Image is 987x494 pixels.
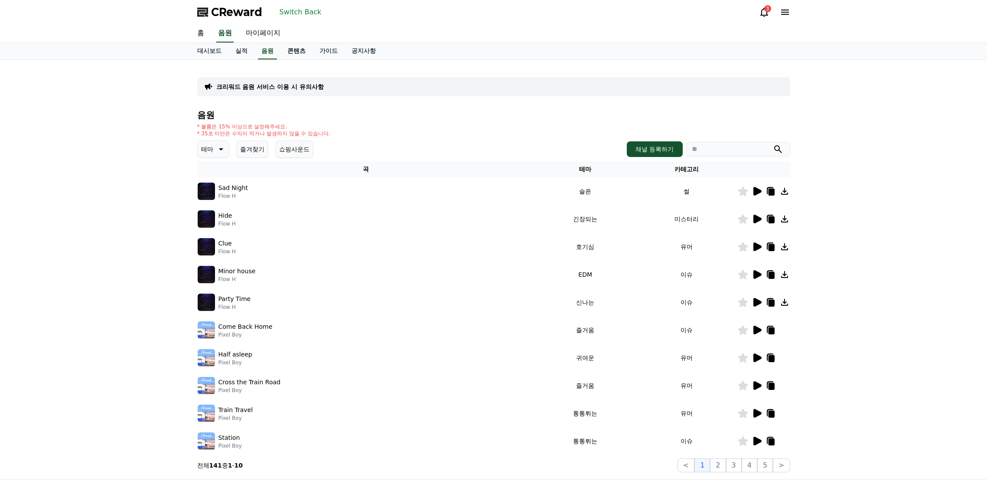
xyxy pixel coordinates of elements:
[218,276,256,283] p: Flow H
[534,161,636,177] th: 테마
[198,432,215,450] img: music
[726,458,742,472] button: 3
[197,110,790,120] h4: 음원
[198,266,215,283] img: music
[218,433,240,442] p: Station
[636,372,737,399] td: 유머
[534,372,636,399] td: 즐거움
[228,43,254,59] a: 실적
[239,24,287,43] a: 마이페이지
[534,344,636,372] td: 귀여운
[218,193,248,200] p: Flow H
[636,161,737,177] th: 카테고리
[201,143,213,155] p: 테마
[627,141,682,157] button: 채널 등록하기
[197,461,243,470] p: 전체 중 -
[218,378,280,387] p: Cross the Train Road
[759,7,769,17] a: 3
[198,210,215,228] img: music
[218,220,236,227] p: Flow H
[534,233,636,261] td: 호기심
[636,233,737,261] td: 유머
[216,82,324,91] a: 크리워드 음원 서비스 이용 시 유의사항
[190,24,211,43] a: 홈
[742,458,757,472] button: 4
[198,321,215,339] img: music
[198,183,215,200] img: music
[636,399,737,427] td: 유머
[209,462,222,469] strong: 141
[534,177,636,205] td: 슬픈
[757,458,773,472] button: 5
[198,349,215,366] img: music
[218,304,251,311] p: Flow H
[228,462,232,469] strong: 1
[218,442,242,449] p: Pixel Boy
[258,43,277,59] a: 음원
[218,183,248,193] p: Sad Night
[534,288,636,316] td: 신나는
[636,177,737,205] td: 썰
[345,43,383,59] a: 공지사항
[636,288,737,316] td: 이슈
[198,405,215,422] img: music
[190,43,228,59] a: 대시보드
[218,211,232,220] p: Hide
[211,5,262,19] span: CReward
[636,344,737,372] td: 유머
[534,205,636,233] td: 긴장되는
[636,205,737,233] td: 미스터리
[197,161,535,177] th: 곡
[534,399,636,427] td: 통통튀는
[218,359,252,366] p: Pixel Boy
[710,458,726,472] button: 2
[636,261,737,288] td: 이슈
[218,406,253,415] p: Train Travel
[276,5,325,19] button: Switch Back
[235,462,243,469] strong: 10
[218,387,280,394] p: Pixel Boy
[636,427,737,455] td: 이슈
[773,458,790,472] button: >
[218,294,251,304] p: Party Time
[198,294,215,311] img: music
[218,248,236,255] p: Flow H
[764,5,771,12] div: 3
[198,238,215,255] img: music
[534,427,636,455] td: 통통튀는
[197,5,262,19] a: CReward
[636,316,737,344] td: 이슈
[218,350,252,359] p: Half asleep
[218,331,273,338] p: Pixel Boy
[218,239,232,248] p: Clue
[198,377,215,394] img: music
[197,130,331,137] p: * 35초 미만은 수익이 적거나 발생하지 않을 수 있습니다.
[218,322,273,331] p: Come Back Home
[313,43,345,59] a: 가이드
[275,141,313,158] button: 쇼핑사운드
[534,261,636,288] td: EDM
[197,123,331,130] p: * 볼륨은 15% 이상으로 설정해주세요.
[197,141,229,158] button: 테마
[280,43,313,59] a: 콘텐츠
[218,415,253,422] p: Pixel Boy
[236,141,268,158] button: 즐겨찾기
[216,24,234,43] a: 음원
[218,267,256,276] p: Minor house
[534,316,636,344] td: 즐거움
[678,458,694,472] button: <
[694,458,710,472] button: 1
